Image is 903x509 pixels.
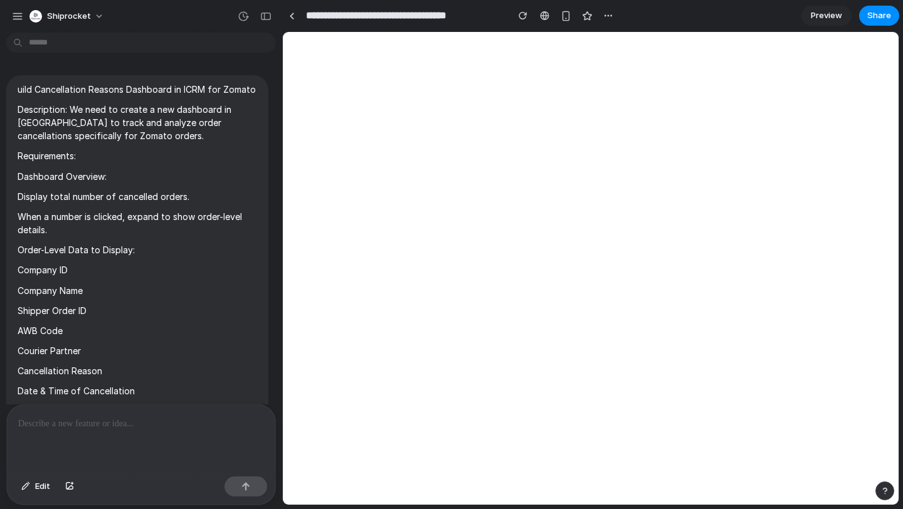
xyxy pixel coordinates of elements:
[18,284,257,297] p: Company Name
[24,6,110,26] button: Shiprocket
[18,243,257,256] p: Order-Level Data to Display:
[867,9,891,22] span: Share
[47,10,91,23] span: Shiprocket
[15,476,56,496] button: Edit
[18,263,257,276] p: Company ID
[18,210,257,236] p: When a number is clicked, expand to show order-level details.
[18,83,257,96] p: uild Cancellation Reasons Dashboard in ICRM for Zomato
[18,324,257,337] p: AWB Code
[18,170,257,183] p: Dashboard Overview:
[18,304,257,317] p: Shipper Order ID
[35,480,50,493] span: Edit
[801,6,852,26] a: Preview
[18,103,257,142] p: Description: We need to create a new dashboard in [GEOGRAPHIC_DATA] to track and analyze order ca...
[18,364,257,377] p: Cancellation Reason
[811,9,842,22] span: Preview
[18,149,257,162] p: Requirements:
[18,344,257,357] p: Courier Partner
[18,190,257,203] p: Display total number of cancelled orders.
[859,6,899,26] button: Share
[18,384,257,397] p: Date & Time of Cancellation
